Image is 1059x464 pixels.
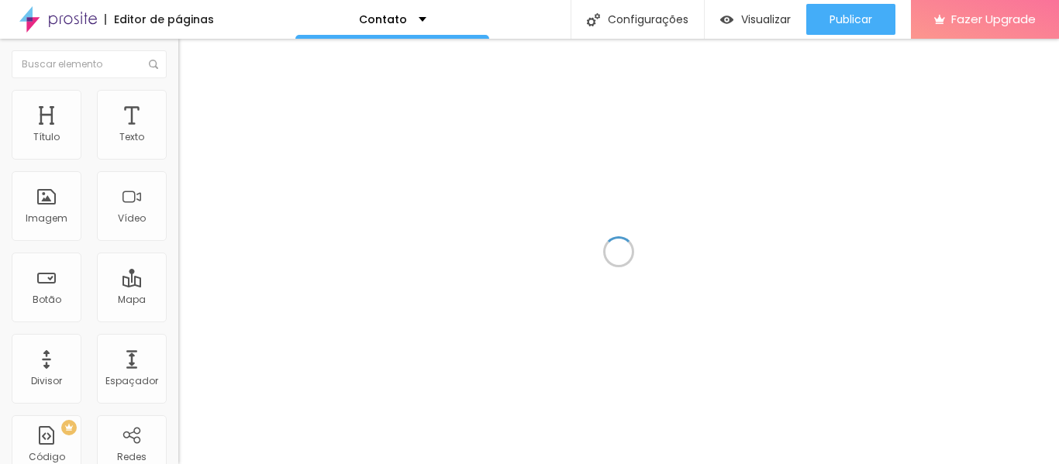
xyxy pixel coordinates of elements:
[806,4,895,35] button: Publicar
[26,213,67,224] div: Imagem
[119,132,144,143] div: Texto
[720,13,733,26] img: view-1.svg
[741,13,791,26] span: Visualizar
[31,376,62,387] div: Divisor
[33,132,60,143] div: Título
[149,60,158,69] img: Icone
[359,14,407,25] p: Contato
[118,213,146,224] div: Vídeo
[105,14,214,25] div: Editor de páginas
[830,13,872,26] span: Publicar
[705,4,806,35] button: Visualizar
[951,12,1036,26] span: Fazer Upgrade
[33,294,61,305] div: Botão
[105,376,158,387] div: Espaçador
[118,294,146,305] div: Mapa
[12,50,167,78] input: Buscar elemento
[587,13,600,26] img: Icone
